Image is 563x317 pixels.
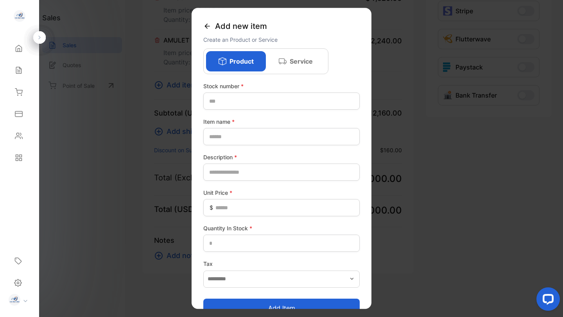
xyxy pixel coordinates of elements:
label: Description [203,153,360,161]
span: Create an Product or Service [203,36,278,43]
span: Add new item [215,20,267,32]
iframe: LiveChat chat widget [530,284,563,317]
label: Item name [203,118,360,126]
p: Product [230,57,254,66]
label: Tax [203,260,360,268]
img: profile [9,294,20,306]
img: logo [14,10,25,22]
p: Service [290,57,313,66]
label: Stock number [203,82,360,90]
label: Unit Price [203,189,360,197]
span: $ [210,204,213,212]
label: Quantity In Stock [203,224,360,232]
